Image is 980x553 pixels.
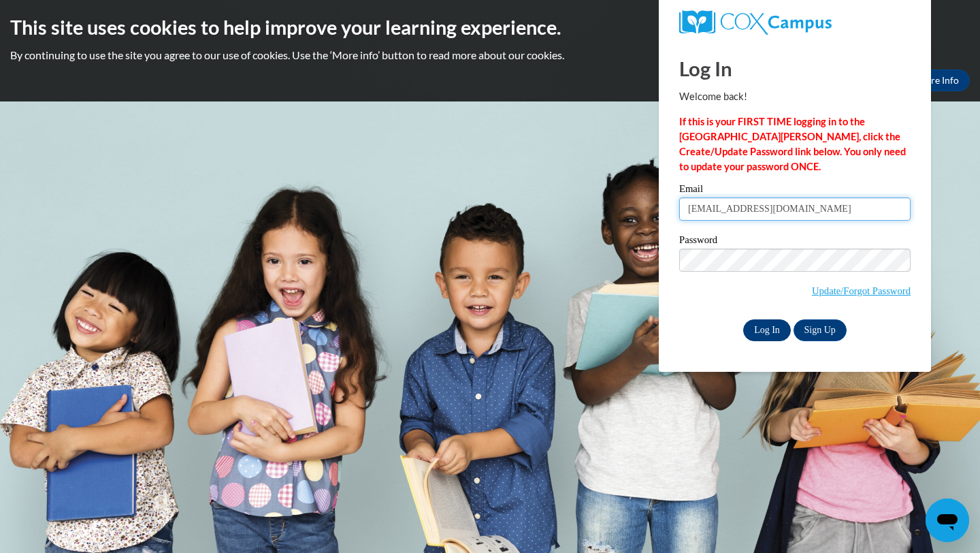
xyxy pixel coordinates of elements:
label: Email [679,184,911,197]
a: More Info [906,69,970,91]
h1: Log In [679,54,911,82]
iframe: Button to launch messaging window [926,499,969,542]
h2: This site uses cookies to help improve your learning experience. [10,14,970,41]
label: Password [679,235,911,249]
input: Log In [743,319,791,341]
a: COX Campus [679,10,911,35]
p: Welcome back! [679,89,911,104]
a: Sign Up [794,319,847,341]
p: By continuing to use the site you agree to our use of cookies. Use the ‘More info’ button to read... [10,48,970,63]
strong: If this is your FIRST TIME logging in to the [GEOGRAPHIC_DATA][PERSON_NAME], click the Create/Upd... [679,116,906,172]
img: COX Campus [679,10,832,35]
a: Update/Forgot Password [812,285,911,296]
